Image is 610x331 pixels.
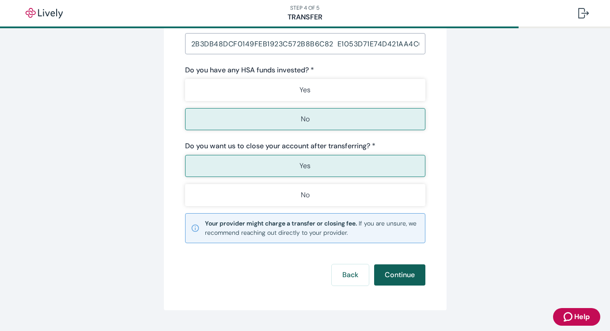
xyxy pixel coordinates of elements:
[571,3,596,24] button: Log out
[185,155,425,177] button: Yes
[374,264,425,286] button: Continue
[301,114,310,124] p: No
[185,108,425,130] button: No
[185,184,425,206] button: No
[574,312,590,322] span: Help
[553,308,600,326] button: Zendesk support iconHelp
[185,79,425,101] button: Yes
[332,264,369,286] button: Back
[301,190,310,200] p: No
[205,219,420,237] small: If you are unsure, we recommend reaching out directly to your provider.
[185,65,314,75] label: Do you have any HSA funds invested? *
[564,312,574,322] svg: Zendesk support icon
[19,8,69,19] img: Lively
[299,161,311,171] p: Yes
[205,219,357,227] strong: Your provider might charge a transfer or closing fee.
[185,141,375,151] label: Do you want us to close your account after transferring? *
[299,85,311,95] p: Yes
